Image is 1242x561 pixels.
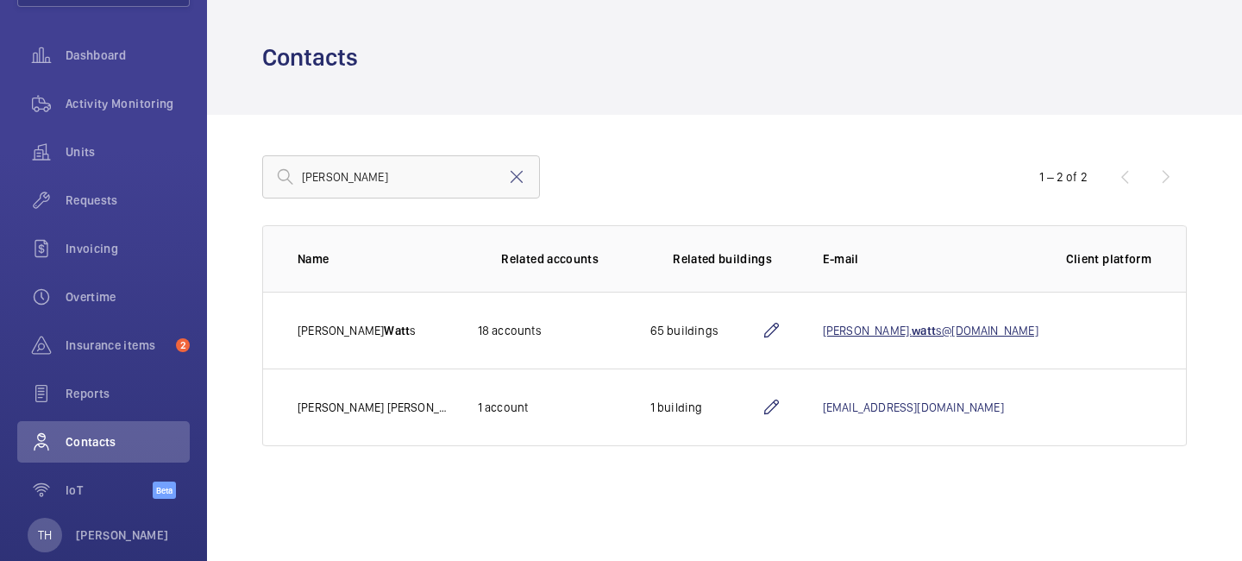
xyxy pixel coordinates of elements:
span: Insurance items [66,337,169,354]
p: TH [38,526,52,544]
span: IoT [66,482,153,499]
span: Watt [384,324,410,337]
div: 1 building [650,399,761,416]
span: Overtime [66,288,190,306]
div: 1 – 2 of 2 [1039,168,1088,186]
h1: Contacts [262,41,368,73]
span: Activity Monitoring [66,95,190,112]
span: Contacts [66,433,190,451]
span: Invoicing [66,240,190,257]
p: [PERSON_NAME] s [298,322,416,339]
p: Name [298,250,450,268]
p: E-mail [823,250,1038,268]
div: 65 buildings [650,322,761,339]
span: Units [66,143,190,161]
span: Requests [66,192,190,209]
span: Dashboard [66,47,190,64]
input: Search by lastname, firstname, mail or client [262,155,540,199]
span: watt [912,324,936,337]
span: 2 [176,338,190,352]
p: Client platform [1066,250,1151,268]
p: Related buildings [673,250,772,268]
span: Reports [66,385,190,402]
span: Beta [153,482,176,499]
div: 1 account [478,399,588,416]
p: Related accounts [501,250,599,268]
p: [PERSON_NAME] [PERSON_NAME] [298,399,450,416]
div: 18 accounts [478,322,588,339]
a: [PERSON_NAME].watts@[DOMAIN_NAME] [823,324,1038,337]
a: [EMAIL_ADDRESS][DOMAIN_NAME] [823,400,1004,414]
p: [PERSON_NAME] [76,526,169,544]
